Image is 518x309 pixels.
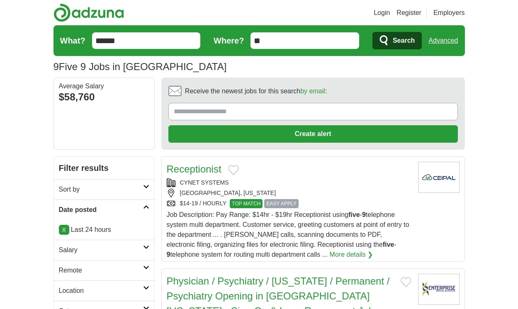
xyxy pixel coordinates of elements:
[401,277,411,287] button: Add to favorite jobs
[167,251,170,258] strong: 9
[59,205,143,215] h2: Date posted
[214,34,244,47] label: Where?
[428,32,458,49] a: Advanced
[393,32,415,49] span: Search
[54,280,154,301] a: Location
[167,189,411,197] div: [GEOGRAPHIC_DATA], [US_STATE]
[168,125,458,143] button: Create alert
[59,83,149,90] div: Average Salary
[396,8,421,18] a: Register
[167,211,409,258] span: Job Description: Pay Range: $14hr - $19hr Receptionist using - telephone system multi department....
[167,163,221,175] a: Receptionist
[372,32,422,49] button: Search
[167,199,411,208] div: $14-19 / HOURLY
[185,86,327,96] span: Receive the newest jobs for this search :
[54,200,154,220] a: Date posted
[264,199,298,208] span: EASY APPLY
[433,8,465,18] a: Employers
[228,165,239,175] button: Add to favorite jobs
[54,59,59,74] span: 9
[59,265,143,275] h2: Remote
[59,185,143,195] h2: Sort by
[300,88,325,95] a: by email
[59,90,149,105] div: $58,760
[418,274,460,305] img: Enterprise Medical Recruiting logo
[60,34,85,47] label: What?
[59,286,143,296] h2: Location
[54,157,154,179] h2: Filter results
[383,241,394,248] strong: five
[230,199,263,208] span: TOP MATCH
[348,211,360,218] strong: five
[362,211,366,218] strong: 9
[59,225,69,235] a: X
[54,179,154,200] a: Sort by
[374,8,390,18] a: Login
[418,162,460,193] img: Company logo
[59,245,143,255] h2: Salary
[54,61,227,72] h1: Five 9 Jobs in [GEOGRAPHIC_DATA]
[54,3,124,22] img: Adzuna logo
[167,178,411,187] div: CYNET SYSTEMS
[54,240,154,260] a: Salary
[54,260,154,280] a: Remote
[330,250,373,260] a: More details ❯
[59,225,149,235] p: Last 24 hours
